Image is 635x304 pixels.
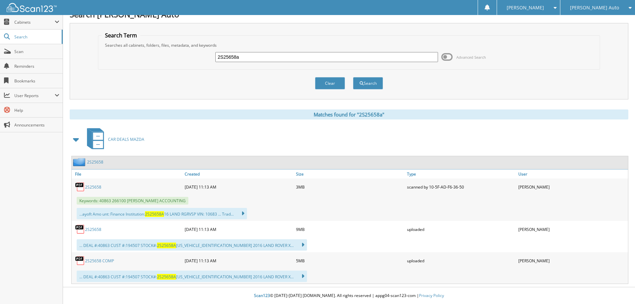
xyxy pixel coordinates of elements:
[517,170,628,179] a: User
[14,49,59,54] span: Scan
[102,32,140,39] legend: Search Term
[70,109,628,119] div: Matches found for "2S25658a"
[294,254,406,267] div: 5MB
[294,180,406,194] div: 3MB
[405,223,517,236] div: uploaded
[405,254,517,267] div: uploaded
[14,107,59,113] span: Help
[77,208,247,219] div: ...ayoft Amo unt: Finance Institution: 16 LAND RGRVSP VIN: 10683 ... Trad...
[108,136,144,142] span: CAR DEALS MAZDA
[14,63,59,69] span: Reminders
[77,197,188,205] span: Keywords: 40863 266100 [PERSON_NAME] ACCOUNTING
[145,211,164,217] span: 2S25658A
[85,227,101,232] a: 2S25658
[77,271,307,282] div: ... DEAL #:40863 CUST #:194507 STOCK#: [US_VEHICLE_IDENTIFICATION_NUMBER] 2016 LAND ROVER X...
[102,42,596,48] div: Searches all cabinets, folders, files, metadata, and keywords
[507,6,544,10] span: [PERSON_NAME]
[353,77,383,89] button: Search
[14,122,59,128] span: Announcements
[83,126,144,153] a: CAR DEALS MAZDA
[75,224,85,234] img: PDF.png
[294,223,406,236] div: 9MB
[14,34,58,40] span: Search
[570,6,619,10] span: [PERSON_NAME] Auto
[14,93,55,98] span: User Reports
[602,272,635,304] iframe: Chat Widget
[419,293,444,298] a: Privacy Policy
[405,180,517,194] div: scanned by 10-5F-AD-F6-36-50
[75,256,85,266] img: PDF.png
[72,170,183,179] a: File
[7,3,57,12] img: scan123-logo-white.svg
[517,254,628,267] div: [PERSON_NAME]
[77,239,307,251] div: ... DEAL #:40863 CUST #:194507 STOCK#: [US_VEHICLE_IDENTIFICATION_NUMBER] 2016 LAND ROVER X...
[456,55,486,60] span: Advanced Search
[183,254,294,267] div: [DATE] 11:13 AM
[85,184,101,190] a: 2S25658
[75,182,85,192] img: PDF.png
[517,223,628,236] div: [PERSON_NAME]
[14,78,59,84] span: Bookmarks
[183,223,294,236] div: [DATE] 11:13 AM
[63,288,635,304] div: © [DATE]-[DATE] [DOMAIN_NAME]. All rights reserved | appg04-scan123-com |
[254,293,270,298] span: Scan123
[157,243,176,248] span: 2S25658A
[14,19,55,25] span: Cabinets
[517,180,628,194] div: [PERSON_NAME]
[405,170,517,179] a: Type
[157,274,176,280] span: 2S25658A
[85,258,114,264] a: 2S25658 COMP
[294,170,406,179] a: Size
[183,180,294,194] div: [DATE] 11:13 AM
[73,158,87,166] img: folder2.png
[315,77,345,89] button: Clear
[183,170,294,179] a: Created
[87,159,103,165] a: 2S25658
